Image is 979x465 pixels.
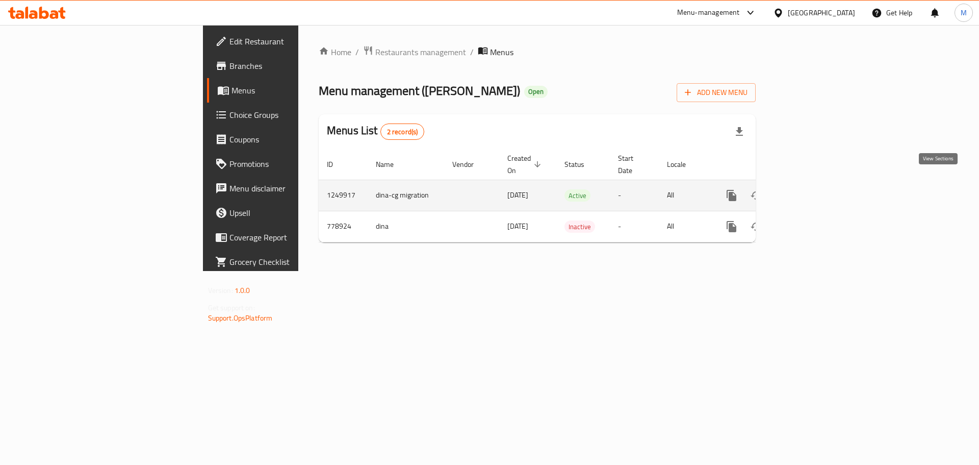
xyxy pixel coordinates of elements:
[667,158,699,170] span: Locale
[229,35,358,47] span: Edit Restaurant
[961,7,967,18] span: M
[677,7,740,19] div: Menu-management
[711,149,826,180] th: Actions
[524,86,548,98] div: Open
[470,46,474,58] li: /
[207,54,367,78] a: Branches
[229,182,358,194] span: Menu disclaimer
[524,87,548,96] span: Open
[319,79,520,102] span: Menu management ( [PERSON_NAME] )
[507,152,544,177] span: Created On
[319,45,756,59] nav: breadcrumb
[368,180,444,211] td: dina-cg migration
[564,189,590,202] div: Active
[207,103,367,127] a: Choice Groups
[327,123,424,140] h2: Menus List
[452,158,487,170] span: Vendor
[618,152,647,177] span: Start Date
[727,119,752,144] div: Export file
[207,225,367,250] a: Coverage Report
[380,124,425,140] div: Total records count
[363,45,466,59] a: Restaurants management
[229,158,358,170] span: Promotions
[207,29,367,54] a: Edit Restaurant
[564,221,595,233] span: Inactive
[375,46,466,58] span: Restaurants management
[207,127,367,152] a: Coupons
[685,86,748,99] span: Add New Menu
[229,256,358,268] span: Grocery Checklist
[207,152,367,176] a: Promotions
[207,250,367,274] a: Grocery Checklist
[610,211,659,242] td: -
[208,311,273,325] a: Support.OpsPlatform
[231,84,358,96] span: Menus
[744,183,768,208] button: Change Status
[610,180,659,211] td: -
[368,211,444,242] td: dina
[677,83,756,102] button: Add New Menu
[235,284,250,297] span: 1.0.0
[381,127,424,137] span: 2 record(s)
[564,221,595,233] div: Inactive
[659,211,711,242] td: All
[229,60,358,72] span: Branches
[207,78,367,103] a: Menus
[208,301,255,314] span: Get support on:
[719,214,744,239] button: more
[564,158,598,170] span: Status
[507,188,528,202] span: [DATE]
[719,183,744,208] button: more
[490,46,513,58] span: Menus
[229,133,358,145] span: Coupons
[788,7,855,18] div: [GEOGRAPHIC_DATA]
[744,214,768,239] button: Change Status
[319,149,826,242] table: enhanced table
[208,284,233,297] span: Version:
[659,180,711,211] td: All
[229,109,358,121] span: Choice Groups
[229,207,358,219] span: Upsell
[564,190,590,202] span: Active
[207,176,367,201] a: Menu disclaimer
[376,158,407,170] span: Name
[207,201,367,225] a: Upsell
[229,231,358,243] span: Coverage Report
[327,158,346,170] span: ID
[507,219,528,233] span: [DATE]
